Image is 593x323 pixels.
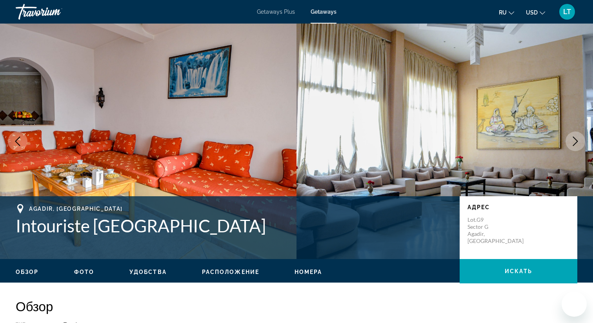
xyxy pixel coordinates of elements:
[526,9,538,16] span: USD
[129,268,167,276] button: Удобства
[202,269,259,275] span: Расположение
[562,292,587,317] iframe: Schaltfläche zum Öffnen des Messaging-Fensters
[29,206,123,212] span: Agadir, [GEOGRAPHIC_DATA]
[460,259,577,283] button: искать
[563,8,571,16] span: LT
[311,9,337,15] a: Getaways
[257,9,295,15] a: Getaways Plus
[74,269,94,275] span: Фото
[16,215,452,236] h1: Intouriste [GEOGRAPHIC_DATA]
[8,131,27,151] button: Previous image
[295,269,322,275] span: Номера
[505,268,532,274] span: искать
[499,7,514,18] button: Change language
[499,9,507,16] span: ru
[16,2,94,22] a: Travorium
[74,268,94,276] button: Фото
[467,204,569,210] p: Адрес
[202,268,259,276] button: Расположение
[295,268,322,276] button: Номера
[16,268,39,276] button: Обзор
[16,298,577,314] h2: Обзор
[467,216,530,245] p: Lot.G9 Sector G Agadir, [GEOGRAPHIC_DATA]
[566,131,585,151] button: Next image
[557,4,577,20] button: User Menu
[129,269,167,275] span: Удобства
[526,7,545,18] button: Change currency
[16,269,39,275] span: Обзор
